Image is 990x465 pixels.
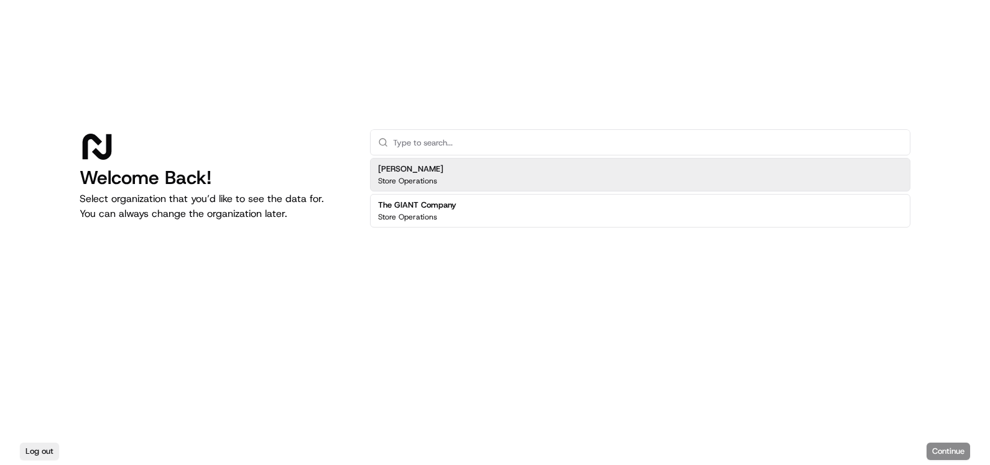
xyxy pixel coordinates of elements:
p: Store Operations [378,176,437,186]
input: Type to search... [393,130,902,155]
h2: [PERSON_NAME] [378,163,443,175]
h1: Welcome Back! [80,167,350,189]
p: Select organization that you’d like to see the data for. You can always change the organization l... [80,191,350,221]
p: Store Operations [378,212,437,222]
button: Log out [20,443,59,460]
h2: The GIANT Company [378,200,456,211]
div: Suggestions [370,155,910,230]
